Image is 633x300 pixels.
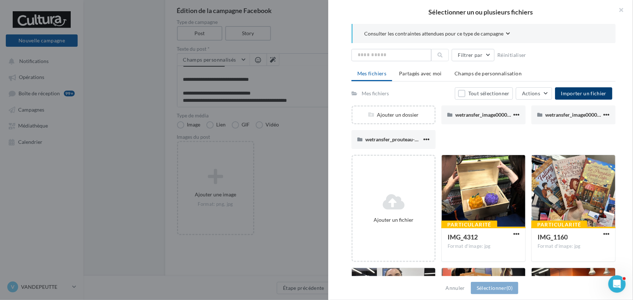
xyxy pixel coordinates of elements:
h2: Sélectionner un ou plusieurs fichiers [340,9,621,15]
span: IMG_1160 [538,233,568,241]
div: Format d'image: jpg [538,243,609,250]
div: Ajouter un fichier [355,216,432,224]
div: Format d'image: jpg [448,243,519,250]
div: Particularité [441,221,497,229]
button: Importer un fichier [555,87,612,100]
div: Particularité [531,221,587,229]
span: Mes fichiers [357,70,386,76]
button: Tout sélectionner [455,87,513,100]
iframe: Intercom live chat [608,275,626,293]
span: (0) [506,285,513,291]
button: Actions [516,87,552,100]
span: Champs de personnalisation [455,70,522,76]
span: Partagés avec moi [399,70,442,76]
span: Actions [522,90,540,96]
span: wetransfer_prouteau-mov_2024-10-15_1341 [365,136,467,142]
span: wetransfer_image00001-jpeg_2024-10-01_1030 [455,112,564,118]
div: Ajouter un dossier [353,111,435,118]
div: Mes fichiers [362,90,389,97]
span: IMG_4312 [448,233,478,241]
button: Annuler [443,284,468,292]
button: Consulter les contraintes attendues pour ce type de campagne [364,30,510,39]
button: Filtrer par [452,49,494,61]
button: Sélectionner(0) [471,282,518,294]
span: Importer un fichier [561,90,607,96]
button: Réinitialiser [494,51,529,59]
span: Consulter les contraintes attendues pour ce type de campagne [364,30,503,37]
